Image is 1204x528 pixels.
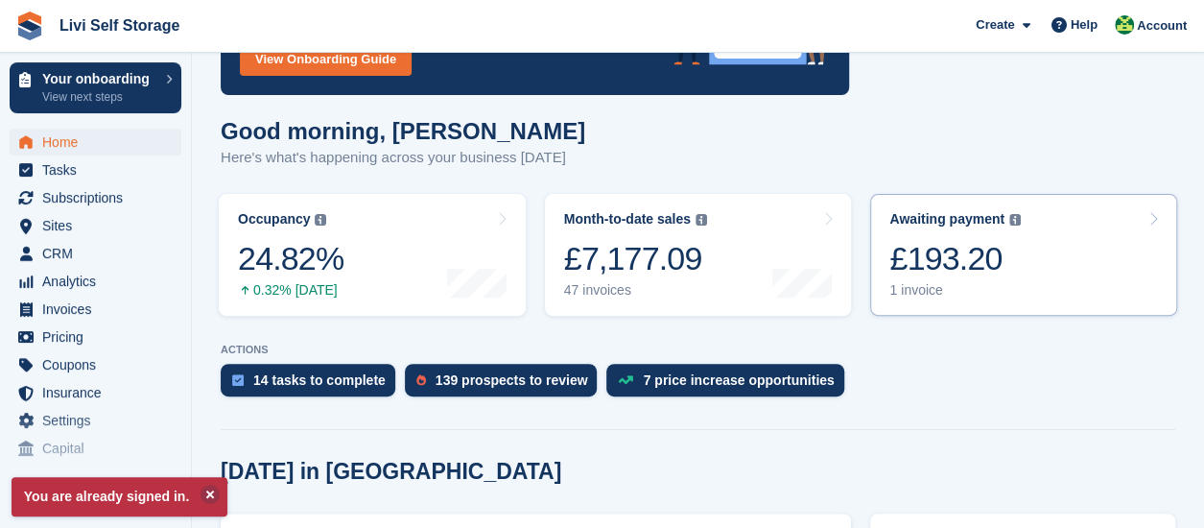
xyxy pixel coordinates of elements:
span: Subscriptions [42,184,157,211]
a: menu [10,268,181,295]
p: View next steps [42,88,156,106]
a: menu [10,379,181,406]
div: 47 invoices [564,282,707,299]
div: 139 prospects to review [436,372,588,388]
a: menu [10,156,181,183]
a: menu [10,296,181,323]
div: 7 price increase opportunities [643,372,834,388]
h1: Good morning, [PERSON_NAME] [221,118,585,144]
a: menu [10,435,181,462]
p: Your onboarding [42,72,156,85]
a: 7 price increase opportunities [606,364,853,406]
img: icon-info-grey-7440780725fd019a000dd9b08b2336e03edf1995a4989e88bcd33f0948082b44.svg [315,214,326,226]
div: Awaiting payment [889,211,1004,228]
img: task-75834270c22a3079a89374b754ae025e5fb1db73e45f91037f5363f120a921f8.svg [232,374,244,386]
a: Month-to-date sales £7,177.09 47 invoices [545,194,852,316]
a: menu [10,407,181,434]
a: menu [10,351,181,378]
a: View Onboarding Guide [240,42,412,76]
div: Occupancy [238,211,310,228]
a: Occupancy 24.82% 0.32% [DATE] [219,194,526,316]
a: 14 tasks to complete [221,364,405,406]
span: Analytics [42,268,157,295]
div: 14 tasks to complete [253,372,386,388]
span: CRM [42,240,157,267]
a: menu [10,324,181,350]
span: Sites [42,212,157,239]
a: menu [10,212,181,239]
span: Insurance [42,379,157,406]
img: price_increase_opportunities-93ffe204e8149a01c8c9dc8f82e8f89637d9d84a8eef4429ea346261dce0b2c0.svg [618,375,633,384]
div: £7,177.09 [564,239,707,278]
div: 1 invoice [889,282,1021,299]
p: You are already signed in. [12,477,227,516]
h2: [DATE] in [GEOGRAPHIC_DATA] [221,459,561,485]
div: £193.20 [889,239,1021,278]
a: Awaiting payment £193.20 1 invoice [870,194,1177,316]
p: Here's what's happening across your business [DATE] [221,147,585,169]
span: Capital [42,435,157,462]
img: Alex Handyside [1115,15,1134,35]
a: menu [10,240,181,267]
span: Home [42,129,157,156]
img: icon-info-grey-7440780725fd019a000dd9b08b2336e03edf1995a4989e88bcd33f0948082b44.svg [1009,214,1021,226]
span: Invoices [42,296,157,323]
a: Your onboarding View next steps [10,62,181,113]
p: ACTIONS [221,344,1175,356]
span: Help [1071,15,1098,35]
a: menu [10,129,181,156]
div: 0.32% [DATE] [238,282,343,299]
span: Create [976,15,1014,35]
span: Pricing [42,324,157,350]
img: stora-icon-8386f47178a22dfd0bd8f6a31ec36ba5ce8667c1dd55bd0f319d3a0aa187defe.svg [15,12,44,40]
a: menu [10,184,181,211]
img: icon-info-grey-7440780725fd019a000dd9b08b2336e03edf1995a4989e88bcd33f0948082b44.svg [696,214,707,226]
a: 139 prospects to review [405,364,607,406]
div: Month-to-date sales [564,211,691,228]
span: Settings [42,407,157,434]
span: Account [1137,16,1187,36]
img: prospect-51fa495bee0391a8d652442698ab0144808aea92771e9ea1ae160a38d050c398.svg [416,374,426,386]
span: Coupons [42,351,157,378]
span: Tasks [42,156,157,183]
div: 24.82% [238,239,343,278]
a: Livi Self Storage [52,10,187,41]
